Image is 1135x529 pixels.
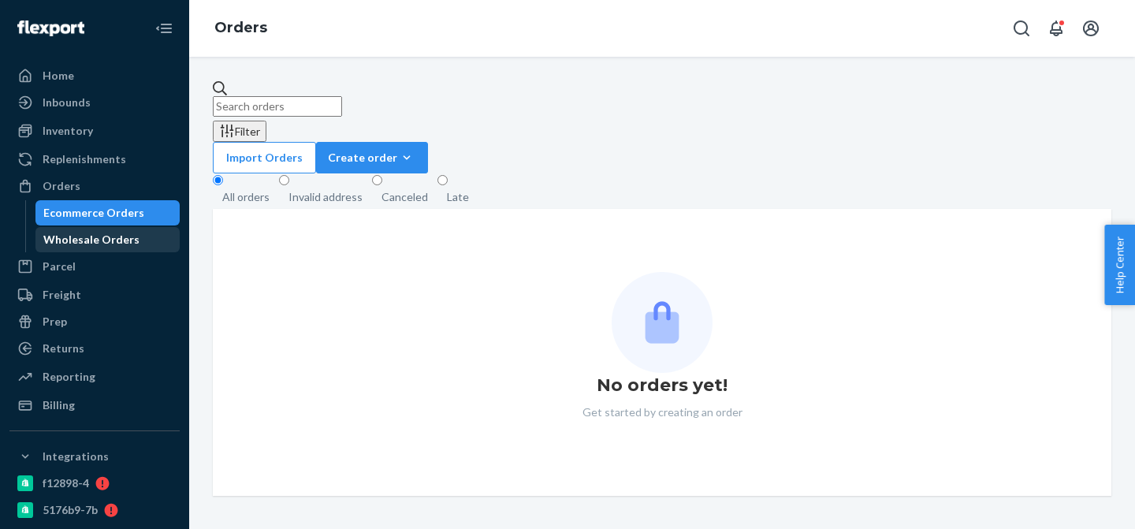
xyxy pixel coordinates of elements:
a: Parcel [9,254,180,279]
img: Empty list [612,272,713,373]
a: 5176b9-7b [9,497,180,523]
button: Filter [213,121,266,142]
div: Late [447,189,469,205]
button: Help Center [1104,225,1135,305]
a: Billing [9,393,180,418]
div: Billing [43,397,75,413]
button: Create order [316,142,428,173]
div: All orders [222,189,270,205]
a: Ecommerce Orders [35,200,180,225]
a: Freight [9,282,180,307]
div: Create order [328,150,416,166]
div: Reporting [43,369,95,385]
div: 5176b9-7b [43,502,98,518]
a: Wholesale Orders [35,227,180,252]
a: Replenishments [9,147,180,172]
div: Inbounds [43,95,91,110]
ol: breadcrumbs [202,6,280,51]
a: f12898-4 [9,471,180,496]
div: Returns [43,341,84,356]
button: Close Navigation [148,13,180,44]
a: Inventory [9,118,180,143]
a: Inbounds [9,90,180,115]
input: Late [437,175,448,185]
a: Home [9,63,180,88]
div: Canceled [381,189,428,205]
button: Open notifications [1040,13,1072,44]
div: Orders [43,178,80,194]
div: Ecommerce Orders [43,205,144,221]
button: Integrations [9,444,180,469]
button: Import Orders [213,142,316,173]
input: Search orders [213,96,342,117]
div: f12898-4 [43,475,89,491]
input: All orders [213,175,223,185]
a: Reporting [9,364,180,389]
div: Filter [219,123,260,140]
input: Invalid address [279,175,289,185]
h1: No orders yet! [597,373,728,398]
div: Integrations [43,449,109,464]
a: Orders [214,19,267,36]
p: Get started by creating an order [582,404,742,420]
div: Prep [43,314,67,330]
button: Open account menu [1075,13,1107,44]
div: Freight [43,287,81,303]
input: Canceled [372,175,382,185]
div: Replenishments [43,151,126,167]
div: Inventory [43,123,93,139]
img: Flexport logo [17,20,84,36]
div: Home [43,68,74,84]
div: Wholesale Orders [43,232,140,248]
div: Invalid address [288,189,363,205]
div: Parcel [43,259,76,274]
a: Returns [9,336,180,361]
a: Prep [9,309,180,334]
button: Open Search Box [1006,13,1037,44]
a: Orders [9,173,180,199]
